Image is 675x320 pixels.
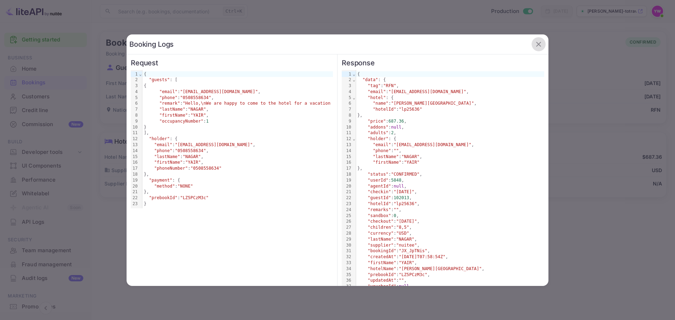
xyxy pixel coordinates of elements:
[368,189,391,194] span: "checkin"
[399,254,446,259] span: "[DATE]T07:58:54Z"
[131,136,139,142] div: 12
[399,107,422,112] span: "lp25636"
[368,172,388,177] span: "status"
[131,100,139,106] div: 6
[399,266,482,271] span: "[PERSON_NAME][GEOGRAPHIC_DATA]"
[342,218,352,224] div: 26
[183,154,201,159] span: "NAGAR"
[396,231,409,236] span: "USD"
[131,71,139,77] div: 1
[342,207,352,213] div: 24
[356,142,545,148] div: : ,
[356,165,545,171] div: },
[159,101,180,106] span: "remark"
[396,219,417,224] span: "[DATE]"
[373,101,388,106] span: "name"
[399,272,427,277] span: "LZ5PCzM3c"
[388,89,466,94] span: "[EMAIL_ADDRESS][DOMAIN_NAME]"
[342,136,352,142] div: 12
[368,125,388,130] span: "addons"
[368,266,396,271] span: "hotelName"
[352,136,355,141] span: Fold line
[131,154,139,160] div: 15
[373,148,391,153] span: "phone"
[368,178,388,183] span: "userId"
[180,195,208,200] span: "LZ5PCzM3c"
[356,118,545,124] div: : ,
[342,266,352,272] div: 34
[342,142,352,148] div: 13
[356,277,545,283] div: : ,
[131,83,139,89] div: 3
[356,89,545,95] div: : ,
[159,89,178,94] span: "email"
[356,283,545,289] div: : ,
[368,95,386,100] span: "hotel"
[342,154,352,160] div: 15
[131,165,139,171] div: 17
[356,195,545,201] div: : ,
[342,95,352,101] div: 5
[368,219,394,224] span: "checkout"
[391,130,393,135] span: 2
[362,77,378,82] span: "data"
[368,260,396,265] span: "firstName"
[356,189,545,195] div: : ,
[180,95,211,100] span: "0508558634"
[356,77,545,83] div: : {
[356,171,545,177] div: : ,
[394,201,417,206] span: "lp25636"
[342,260,352,266] div: 33
[373,154,399,159] span: "lastName"
[356,124,545,130] div: : ,
[356,272,545,278] div: : ,
[399,248,427,253] span: "JX_JpTNis"
[356,266,545,272] div: : ,
[394,148,399,153] span: ""
[399,278,404,283] span: ""
[191,166,222,171] span: "0508558634"
[131,171,139,177] div: 18
[206,119,208,124] span: 1
[352,72,355,77] span: Fold line
[373,142,391,147] span: "email"
[394,195,409,200] span: 102013
[131,177,139,183] div: 19
[131,183,139,189] div: 20
[356,71,545,77] div: {
[342,71,352,77] div: 1
[342,189,352,195] div: 21
[404,160,419,165] span: "YAIR"
[342,100,352,106] div: 6
[191,113,206,118] span: "YAIR"
[342,236,352,242] div: 29
[180,89,258,94] span: "[EMAIL_ADDRESS][DOMAIN_NAME]"
[368,207,391,212] span: "remarks"
[342,83,352,89] div: 3
[356,242,545,248] div: : ,
[373,160,401,165] span: "firstName"
[368,248,396,253] span: "bookingId"
[149,136,170,141] span: "holder"
[356,224,545,230] div: : ,
[131,130,139,136] div: 11
[342,112,352,118] div: 8
[342,77,352,83] div: 2
[356,201,545,207] div: : ,
[356,260,545,266] div: : ,
[391,178,401,183] span: 5848
[368,119,386,124] span: "price"
[149,195,178,200] span: "prebookId"
[131,59,333,67] h6: Request
[356,207,545,213] div: : ,
[356,136,545,142] div: : {
[154,184,175,189] span: "method"
[175,148,206,153] span: "0508558634"
[368,213,391,218] span: "sandbox"
[131,106,139,112] div: 7
[154,148,173,153] span: "phone"
[342,254,352,260] div: 32
[352,77,355,82] span: Fold line
[356,159,545,165] div: :
[342,148,352,154] div: 14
